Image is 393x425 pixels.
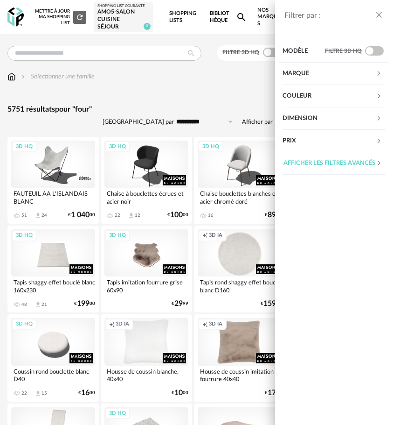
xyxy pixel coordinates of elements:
[283,130,386,152] div: Prix
[283,107,376,130] div: Dimension
[283,85,376,107] div: Couleur
[284,11,374,21] div: Filtrer par :
[283,107,386,130] div: Dimension
[283,85,386,107] div: Couleur
[283,40,325,63] div: Modèle
[283,130,376,152] div: Prix
[283,152,376,175] div: Afficher les filtres avancés
[283,63,386,85] div: Marque
[283,63,376,85] div: Marque
[283,152,386,175] div: Afficher les filtres avancés
[374,9,384,21] button: close drawer
[325,48,362,54] span: Filtre 3D HQ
